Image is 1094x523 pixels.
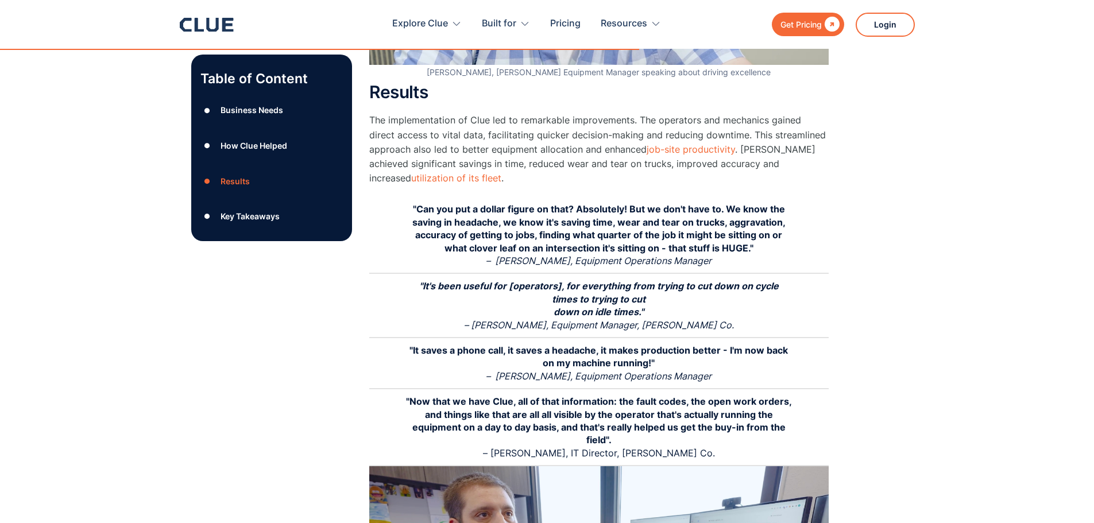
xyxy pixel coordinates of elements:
a: ●How Clue Helped [200,137,343,154]
div: ● [200,208,214,225]
em: "It's been useful for [operators], for everything from trying to cut down on cycle times to tryin... [419,280,779,317]
strong: "It saves a phone call, it saves a headache, it makes production better - I'm now back on my mach... [409,344,788,369]
p: Table of Content [200,69,343,88]
em: – [PERSON_NAME], Equipment Operations Manager [486,255,712,266]
a: Pricing [550,6,581,42]
a: Get Pricing [772,13,844,36]
div: Explore Clue [392,6,448,42]
blockquote: ‍ [369,338,829,389]
div: Explore Clue [392,6,462,42]
a: ●Business Needs [200,102,343,119]
div: How Clue Helped [221,138,287,153]
em: – [PERSON_NAME], Equipment Manager, [PERSON_NAME] Co. [464,319,734,331]
strong: "Can you put a dollar figure on that? Absolutely! But we don't have to. We know the saving in hea... [412,203,786,253]
div: Key Takeaways [221,209,280,223]
div: Business Needs [221,103,283,117]
strong: "Now that we have Clue, all of that information: the fault codes, the open work orders, and thing... [406,396,792,445]
blockquote: – [PERSON_NAME], IT Director, [PERSON_NAME] Co. [369,389,829,466]
div: ● [200,102,214,119]
a: ●Results [200,172,343,189]
div: ● [200,172,214,189]
a: utilization of its fleet [411,172,501,184]
div: Built for [482,6,516,42]
div:  [822,17,840,32]
div: Resources [601,6,647,42]
em: – [PERSON_NAME], Equipment Operations Manager [486,370,712,382]
a: ●Key Takeaways [200,208,343,225]
div: Resources [601,6,661,42]
p: The implementation of Clue led to remarkable improvements. The operators and mechanics gained dir... [369,113,829,185]
div: Built for [482,6,530,42]
blockquote: ‍ [369,274,829,338]
a: Login [856,13,915,37]
div: ● [200,137,214,154]
figcaption: [PERSON_NAME], [PERSON_NAME] Equipment Manager speaking about driving excellence [369,68,829,78]
div: Results [221,174,250,188]
div: Get Pricing [780,17,822,32]
h2: Results [369,83,829,102]
a: job-site productivity [647,144,735,155]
